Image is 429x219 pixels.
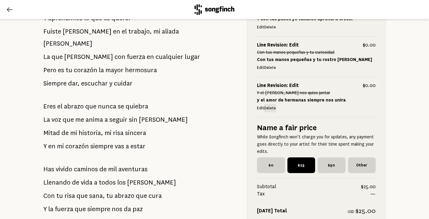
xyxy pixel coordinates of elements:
span: a [126,140,129,152]
span: anima [86,114,103,126]
s: Y el [PERSON_NAME] nos quiso juntar [257,90,330,95]
span: aventuras [118,163,148,175]
span: $0.00 [363,41,376,49]
span: lugar [185,51,200,63]
span: vida [81,176,92,188]
span: la [48,203,53,215]
span: historia, [79,127,103,139]
span: vas [115,140,124,152]
span: quiebra [126,100,148,112]
span: Y [43,140,47,152]
span: corazón [74,64,97,76]
span: $25 [287,157,315,173]
span: tu [56,190,63,202]
strong: Con tus manos pequeñas y tu rostro [PERSON_NAME] [257,57,372,62]
span: [PERSON_NAME] [64,51,113,63]
span: voz [52,114,61,126]
span: [PERSON_NAME] [139,114,188,126]
span: $0 [257,157,285,173]
span: La [43,51,50,63]
span: [PERSON_NAME] [127,176,176,188]
span: vivido [56,163,72,175]
span: mi [70,127,77,139]
s: Con tus manos pequeñas y tu curiosidad [257,50,334,55]
span: en [113,25,120,37]
span: de [61,127,69,139]
span: el [57,100,62,112]
span: se [118,100,124,112]
span: aliada [162,25,179,37]
strong: y el amor de hermanas siempre nos unira [257,98,346,102]
span: $0.00 [363,82,376,89]
span: [PERSON_NAME] [63,25,111,37]
span: todos [99,176,116,188]
span: Mitad [43,127,60,139]
span: — [370,190,376,198]
span: de [72,176,79,188]
span: que [75,203,86,215]
span: en [48,140,55,152]
button: Delete [264,104,276,112]
span: mi [57,140,64,152]
span: trabajo, [128,25,152,37]
span: que [77,190,88,202]
span: paz [133,203,143,215]
button: Edit [257,23,264,31]
button: Edit [257,104,264,112]
span: abrazo [114,190,134,202]
span: da [124,203,131,215]
h5: Name a fair price [257,122,376,133]
span: abrazo [64,100,84,112]
span: y [109,77,112,89]
span: con [114,51,125,63]
span: a [105,114,108,126]
span: nunca [98,100,116,112]
span: escuchar [81,77,108,89]
span: es [58,64,64,76]
span: que [136,190,147,202]
span: nos [112,203,122,215]
span: corazón [65,140,89,152]
span: Subtotal [257,183,361,190]
span: el [122,25,127,37]
span: los [117,176,126,188]
span: estar [130,140,146,152]
span: me [75,114,84,126]
span: fuerza [55,203,73,215]
span: cura [149,190,162,202]
span: mi [105,127,111,139]
span: risa [113,127,124,139]
span: sin [129,114,137,126]
span: caminos [74,163,98,175]
span: Other [348,157,376,173]
span: [PERSON_NAME] [43,37,92,50]
span: $25.00 [355,207,376,214]
span: Has [43,163,54,175]
span: Siempre [43,77,67,89]
span: en [147,51,154,63]
span: que [52,51,63,63]
span: tu [106,190,113,202]
button: Delete [264,63,276,72]
span: USD [348,210,354,214]
span: Con [43,190,55,202]
span: cualquier [155,51,183,63]
span: tu [66,64,72,76]
span: fuerza [127,51,145,63]
span: Llenando [43,176,70,188]
span: Y [43,203,47,215]
span: mayor [105,64,124,76]
p: While Songfinch won’t charge you for updates, any payment goes directly to your artist for their ... [257,133,376,155]
span: Pero [43,64,56,76]
span: hermosura [125,64,157,76]
button: Edit [257,63,264,72]
span: sana, [89,190,105,202]
span: de [99,163,107,175]
span: sincera [125,127,146,139]
strong: [DATE] Total [257,208,287,214]
span: que [85,100,96,112]
span: siempre [87,203,110,215]
span: La [43,114,50,126]
span: Eres [43,100,56,112]
button: Delete [264,23,276,31]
